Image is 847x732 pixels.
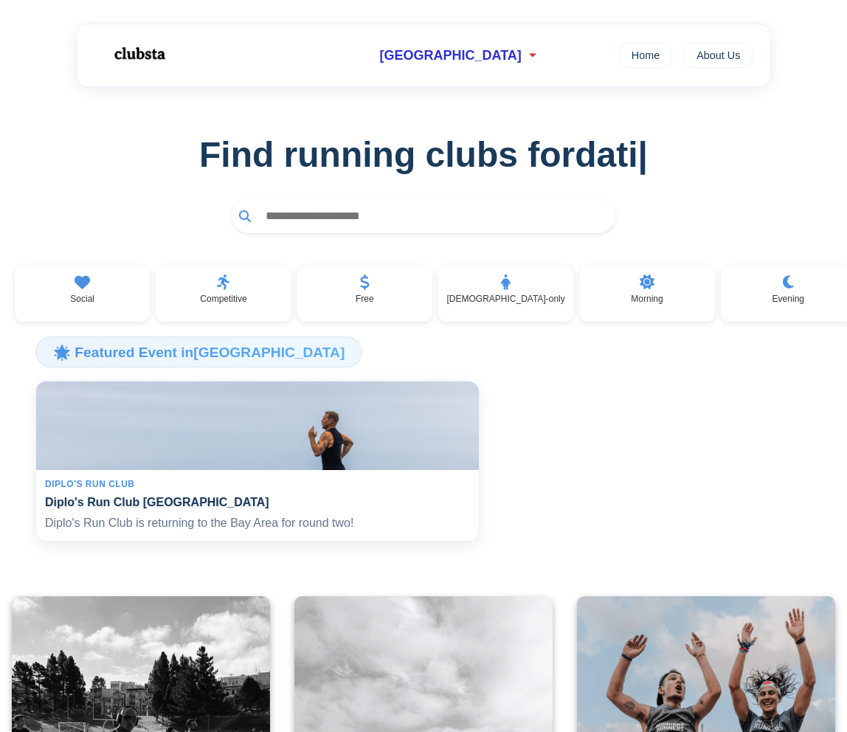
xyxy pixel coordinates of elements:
span: dati [575,134,648,175]
p: Evening [772,294,804,304]
span: | [638,135,648,174]
p: Free [356,294,374,304]
span: [GEOGRAPHIC_DATA] [380,48,522,63]
img: Diplo's Run Club San Francisco [30,380,485,472]
div: Diplo's Run Club [45,479,470,489]
p: Social [70,294,94,304]
h4: Diplo's Run Club [GEOGRAPHIC_DATA] [45,495,470,509]
p: [DEMOGRAPHIC_DATA]-only [447,294,565,304]
p: Competitive [200,294,246,304]
h1: Find running clubs for [24,134,823,175]
h3: 🌟 Featured Event in [GEOGRAPHIC_DATA] [35,336,362,367]
a: About Us [684,43,753,68]
p: Diplo's Run Club is returning to the Bay Area for round two! [45,515,470,531]
p: Morning [631,294,663,304]
a: Home [619,43,672,68]
img: Logo [94,35,183,72]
